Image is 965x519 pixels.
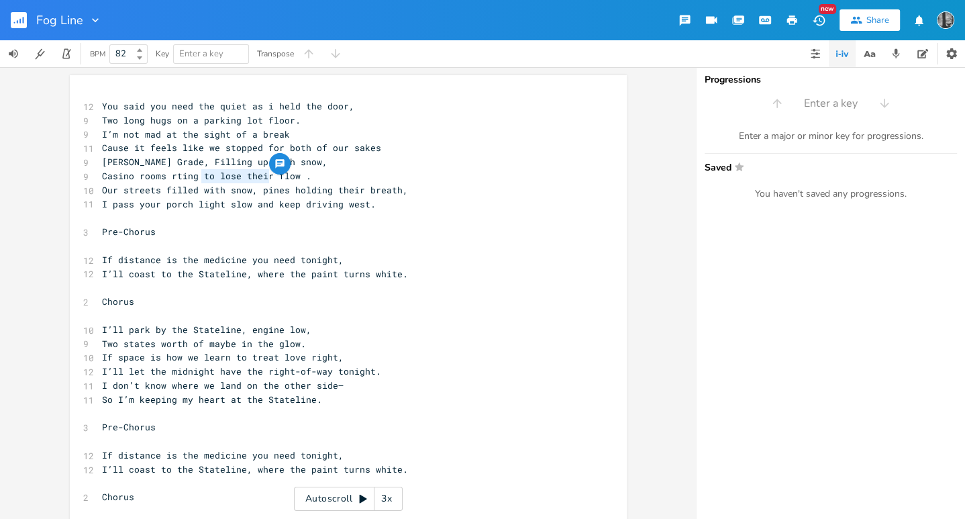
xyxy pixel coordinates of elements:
[102,254,344,266] span: If distance is the medicine you need tonight,
[805,8,832,32] button: New
[705,75,957,85] div: Progressions
[102,463,408,475] span: I’ll coast to the Stateline, where the paint turns white.
[102,156,327,168] span: [PERSON_NAME] Grade, Filling up with snow,
[102,351,344,363] span: If space is how we learn to treat love right,
[156,50,169,58] div: Key
[866,14,889,26] div: Share
[36,14,83,26] span: Fog Line
[819,4,836,14] div: New
[102,184,408,196] span: Our streets filled with snow, pines holding their breath,
[102,226,156,238] span: Pre-Chorus
[102,338,306,350] span: Two states worth of maybe in the glow.
[102,198,376,210] span: I pass your porch light slow and keep driving west.
[102,114,301,126] span: Two long hugs on a parking lot floor.
[804,96,858,111] span: Enter a key
[102,295,134,308] span: Chorus
[705,162,949,172] span: Saved
[374,487,399,511] div: 3x
[294,487,403,511] div: Autoscroll
[102,365,381,377] span: I’ll let the midnight have the right-of-way tonight.
[102,268,408,280] span: I’ll coast to the Stateline, where the paint turns white.
[102,449,344,461] span: If distance is the medicine you need tonight,
[102,142,381,154] span: Cause it feels like we stopped for both of our sakes
[102,491,134,503] span: Chorus
[102,170,311,182] span: Casino rooms rting to lose their flow .
[102,393,322,406] span: So I’m keeping my heart at the Stateline.
[937,11,954,29] img: Jordan Bagheri
[102,379,344,391] span: I don’t know where we land on the other side—
[705,130,957,142] div: Enter a major or minor key for progressions.
[705,188,957,200] div: You haven't saved any progressions.
[179,48,223,60] span: Enter a key
[840,9,900,31] button: Share
[102,324,311,336] span: I’ll park by the Stateline, engine low,
[102,100,354,112] span: You said you need the quiet as i held the door,
[102,128,290,140] span: I’m not mad at the sight of a break
[102,421,156,433] span: Pre-Chorus
[90,50,105,58] div: BPM
[257,50,294,58] div: Transpose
